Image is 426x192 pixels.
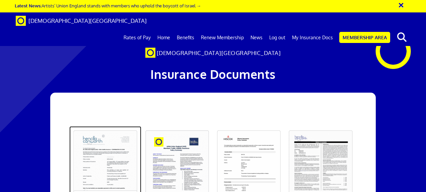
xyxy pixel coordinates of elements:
a: Brand [DEMOGRAPHIC_DATA][GEOGRAPHIC_DATA] [11,12,152,29]
a: Membership Area [339,32,390,43]
a: Home [154,29,173,46]
a: Log out [266,29,289,46]
span: [DEMOGRAPHIC_DATA][GEOGRAPHIC_DATA] [157,49,281,56]
span: Insurance Documents [150,66,276,82]
a: Latest News:Artists’ Union England stands with members who uphold the boycott of Israel → [15,3,201,8]
span: [DEMOGRAPHIC_DATA][GEOGRAPHIC_DATA] [28,17,147,24]
strong: Latest News: [15,3,42,8]
button: search [392,30,412,44]
a: News [247,29,266,46]
a: My Insurance Docs [289,29,336,46]
a: Renew Membership [198,29,247,46]
a: Benefits [173,29,198,46]
a: Rates of Pay [120,29,154,46]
